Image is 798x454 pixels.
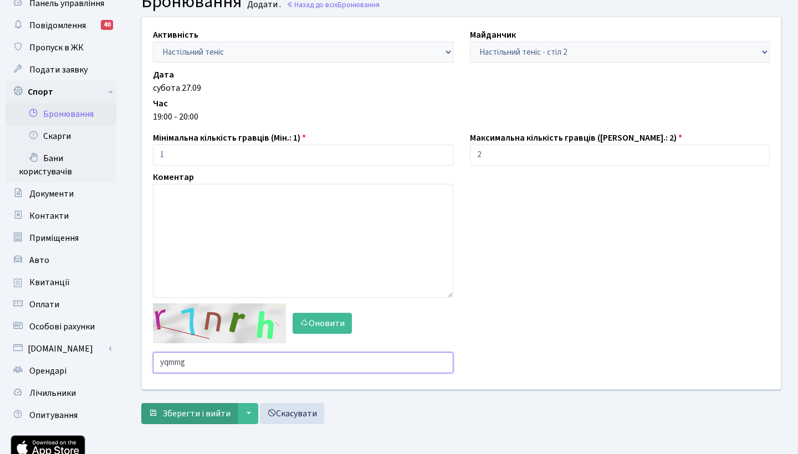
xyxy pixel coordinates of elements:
[6,249,116,271] a: Авто
[6,125,116,147] a: Скарги
[6,147,116,183] a: Бани користувачів
[29,365,66,377] span: Орендарі
[29,321,95,333] span: Особові рахунки
[6,103,116,125] a: Бронювання
[162,407,231,420] span: Зберегти і вийти
[101,20,113,30] div: 40
[153,131,306,145] label: Мінімальна кількість гравців (Мін.: 1)
[29,276,70,288] span: Квитанції
[6,360,116,382] a: Орендарі
[6,205,116,227] a: Контакти
[141,403,238,424] button: Зберегти і вийти
[153,28,198,42] label: Активність
[6,404,116,426] a: Опитування
[6,37,116,59] a: Пропуск в ЖК
[6,271,116,293] a: Квитанції
[293,313,352,334] button: Оновити
[6,227,116,249] a: Приміщення
[29,210,69,222] span: Контакти
[6,14,116,37] a: Повідомлення40
[153,171,194,184] label: Коментар
[29,188,74,200] span: Документи
[153,303,286,343] img: default
[29,298,59,311] span: Оплати
[6,293,116,316] a: Оплати
[29,254,49,266] span: Авто
[29,19,86,32] span: Повідомлення
[6,316,116,338] a: Особові рахунки
[6,59,116,81] a: Подати заявку
[29,64,88,76] span: Подати заявку
[153,68,174,81] label: Дата
[6,338,116,360] a: [DOMAIN_NAME]
[153,352,453,373] input: Введіть текст із зображення
[29,42,84,54] span: Пропуск в ЖК
[260,403,324,424] a: Скасувати
[470,131,682,145] label: Максимальна кількість гравців ([PERSON_NAME].: 2)
[153,81,770,95] div: субота 27.09
[470,28,516,42] label: Майданчик
[6,81,116,103] a: Спорт
[153,97,168,110] label: Час
[29,409,78,421] span: Опитування
[153,110,770,123] div: 19:00 - 20:00
[29,387,76,399] span: Лічильники
[6,382,116,404] a: Лічильники
[6,183,116,205] a: Документи
[29,232,79,244] span: Приміщення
